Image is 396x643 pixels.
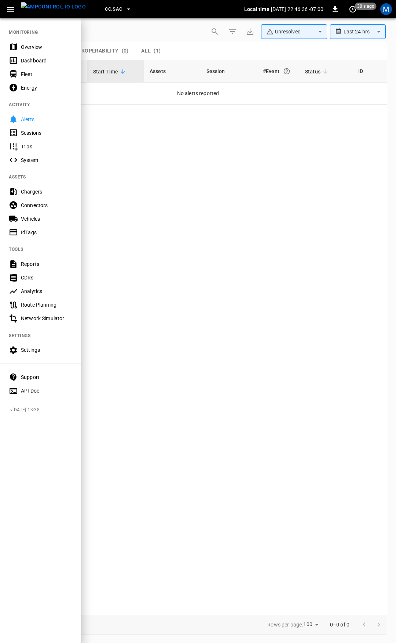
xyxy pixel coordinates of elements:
[21,215,72,223] div: Vehicles
[355,3,377,10] span: 30 s ago
[21,188,72,195] div: Chargers
[21,229,72,236] div: IdTags
[21,143,72,150] div: Trips
[21,346,72,354] div: Settings
[21,315,72,322] div: Network Simulator
[21,84,72,91] div: Energy
[105,5,122,14] span: CC.SAC
[10,407,75,414] span: v [DATE] 13:38
[271,6,323,13] p: [DATE] 22:46:36 -07:00
[347,3,359,15] button: set refresh interval
[21,2,86,11] img: ampcontrol.io logo
[21,71,72,78] div: Fleet
[21,202,72,209] div: Connectors
[21,373,72,381] div: Support
[21,274,72,281] div: CDRs
[21,301,72,308] div: Route Planning
[244,6,269,13] p: Local time
[380,3,392,15] div: profile-icon
[21,260,72,268] div: Reports
[21,57,72,64] div: Dashboard
[21,156,72,164] div: System
[21,116,72,123] div: Alerts
[21,387,72,394] div: API Doc
[21,288,72,295] div: Analytics
[21,129,72,137] div: Sessions
[21,43,72,51] div: Overview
